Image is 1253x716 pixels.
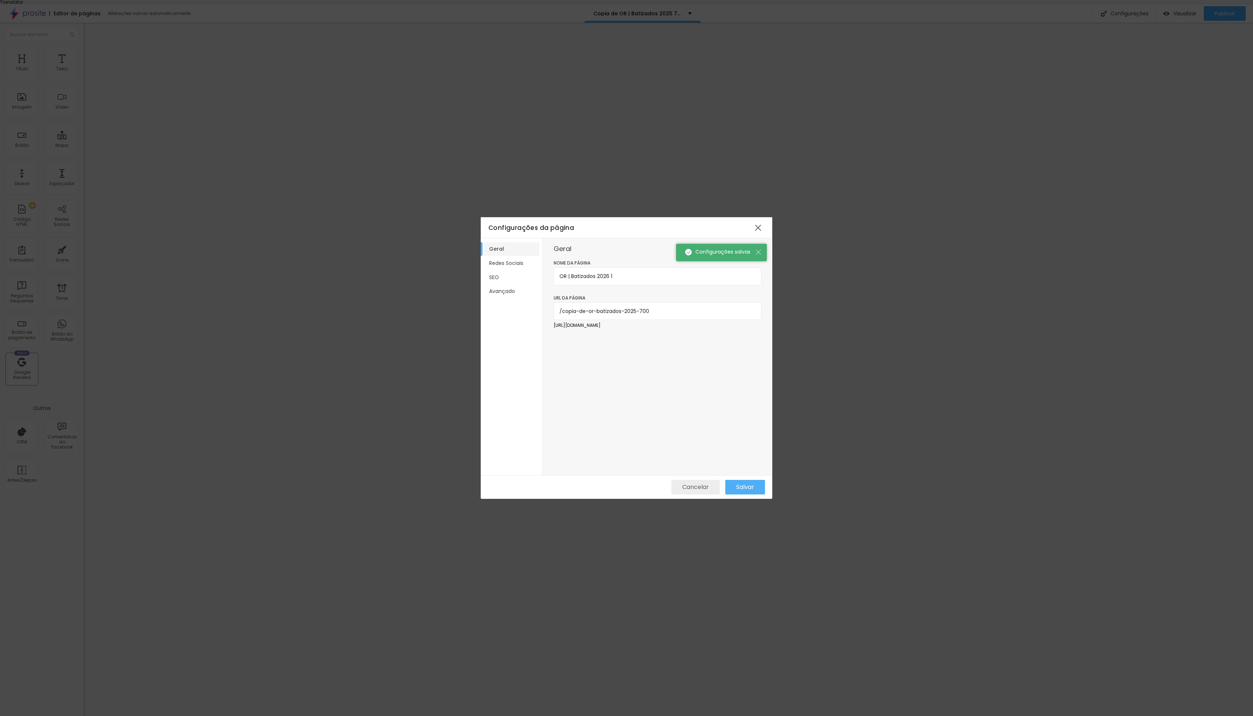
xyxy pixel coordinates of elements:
span: Configurações da página [488,223,574,232]
img: Icone [756,250,761,255]
button: Cancelar [671,480,720,494]
li: SEO [484,271,539,284]
span: Salvar [736,484,754,490]
span: Nome da página [554,260,590,266]
button: Salvar [725,480,765,494]
img: Icone [685,249,692,255]
span: URL da página [554,295,585,301]
span: Configurações salvas [685,248,758,256]
div: Geral [554,246,761,252]
li: Geral [484,242,539,256]
span: Cancelar [682,484,709,490]
li: Avançado [484,285,539,298]
li: Redes Sociais [484,257,539,270]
